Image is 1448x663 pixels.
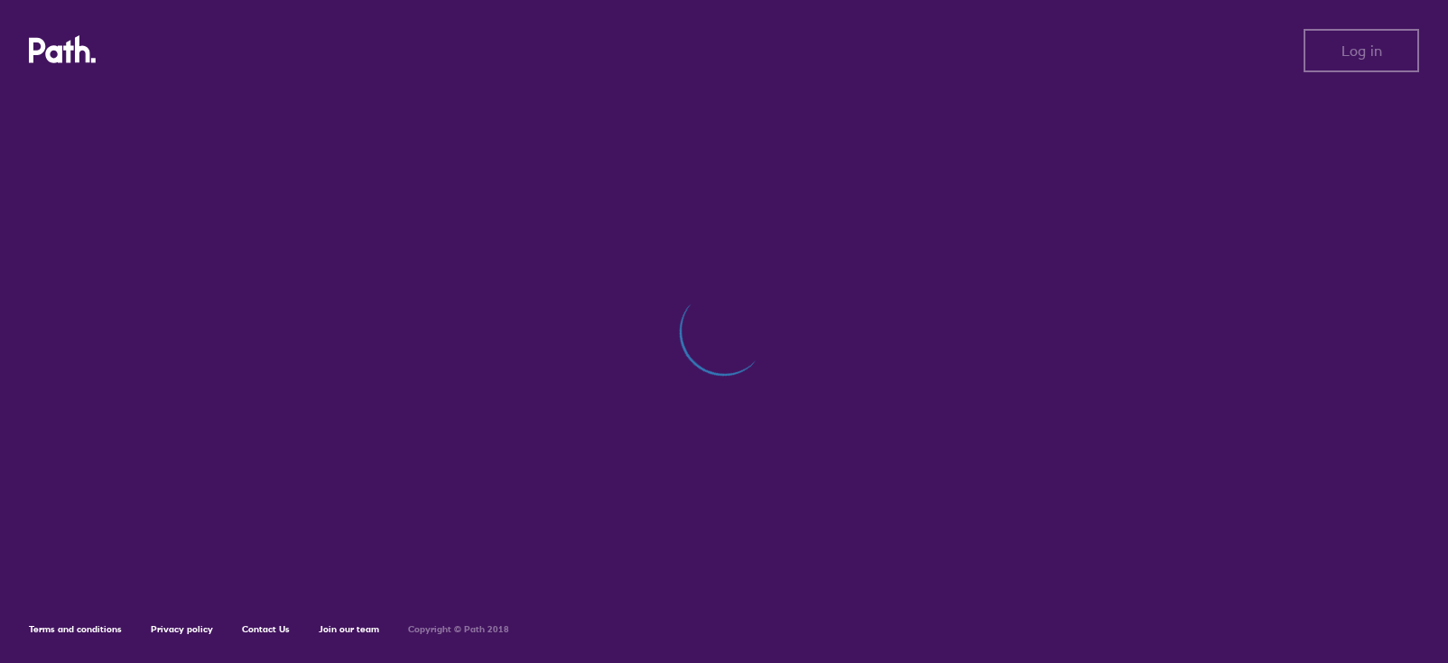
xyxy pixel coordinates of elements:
a: Contact Us [242,623,290,635]
span: Log in [1341,42,1382,59]
h6: Copyright © Path 2018 [408,624,509,635]
a: Join our team [319,623,379,635]
a: Terms and conditions [29,623,122,635]
button: Log in [1304,29,1419,72]
a: Privacy policy [151,623,213,635]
